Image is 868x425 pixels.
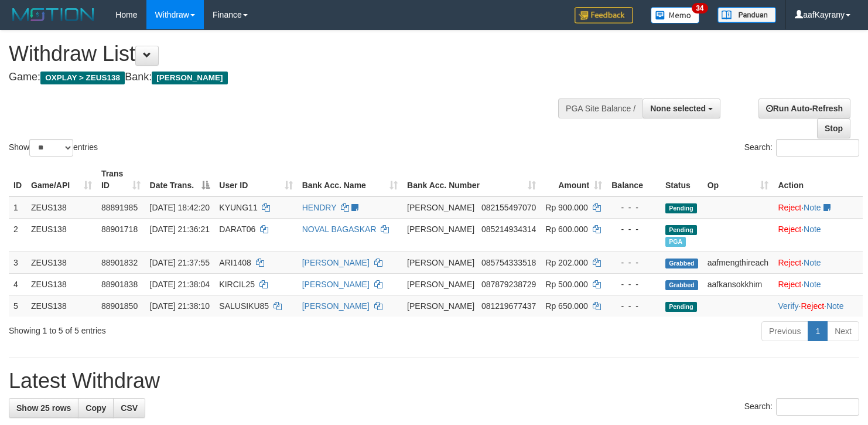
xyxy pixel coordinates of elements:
[611,300,656,312] div: - - -
[545,301,587,311] span: Rp 650.000
[407,258,474,267] span: [PERSON_NAME]
[26,196,97,219] td: ZEUS138
[665,280,698,290] span: Grabbed
[302,225,377,234] a: NOVAL BAGASKAR
[214,163,297,196] th: User ID: activate to sort column ascending
[9,369,859,393] h1: Latest Withdraw
[773,196,863,219] td: ·
[665,237,686,247] span: Marked by aafchomsokheang
[86,403,106,413] span: Copy
[219,225,255,234] span: DARAT06
[665,259,698,268] span: Grabbed
[481,258,536,267] span: Copy 085754333518 to clipboard
[481,225,536,234] span: Copy 085214934314 to clipboard
[26,163,97,196] th: Game/API: activate to sort column ascending
[773,251,863,273] td: ·
[481,301,536,311] span: Copy 081219677437 to clipboard
[801,301,824,311] a: Reject
[692,3,708,13] span: 34
[773,295,863,317] td: · ·
[26,295,97,317] td: ZEUS138
[150,280,210,289] span: [DATE] 21:38:04
[607,163,661,196] th: Balance
[101,280,138,289] span: 88901838
[744,139,859,157] label: Search:
[575,7,633,23] img: Feedback.jpg
[9,295,26,317] td: 5
[9,218,26,251] td: 2
[804,258,821,267] a: Note
[545,258,587,267] span: Rp 202.000
[302,301,370,311] a: [PERSON_NAME]
[778,301,798,311] a: Verify
[651,7,700,23] img: Button%20Memo.svg
[661,163,703,196] th: Status
[150,301,210,311] span: [DATE] 21:38:10
[302,280,370,289] a: [PERSON_NAME]
[773,273,863,295] td: ·
[804,280,821,289] a: Note
[40,72,125,84] span: OXPLAY > ZEUS138
[808,321,828,341] a: 1
[611,202,656,213] div: - - -
[778,203,801,212] a: Reject
[113,398,145,418] a: CSV
[778,280,801,289] a: Reject
[101,301,138,311] span: 88901850
[9,320,353,336] div: Showing 1 to 5 of 5 entries
[558,98,643,118] div: PGA Site Balance /
[150,258,210,267] span: [DATE] 21:37:55
[611,278,656,290] div: - - -
[665,225,697,235] span: Pending
[758,98,850,118] a: Run Auto-Refresh
[9,163,26,196] th: ID
[9,139,98,157] label: Show entries
[9,42,567,66] h1: Withdraw List
[703,163,774,196] th: Op: activate to sort column ascending
[150,203,210,212] span: [DATE] 18:42:20
[101,203,138,212] span: 88891985
[773,163,863,196] th: Action
[29,139,73,157] select: Showentries
[26,273,97,295] td: ZEUS138
[145,163,215,196] th: Date Trans.: activate to sort column descending
[761,321,808,341] a: Previous
[817,118,850,138] a: Stop
[101,225,138,234] span: 88901718
[407,203,474,212] span: [PERSON_NAME]
[778,225,801,234] a: Reject
[9,251,26,273] td: 3
[101,258,138,267] span: 88901832
[665,203,697,213] span: Pending
[481,280,536,289] span: Copy 087879238729 to clipboard
[611,257,656,268] div: - - -
[402,163,541,196] th: Bank Acc. Number: activate to sort column ascending
[481,203,536,212] span: Copy 082155497070 to clipboard
[9,398,78,418] a: Show 25 rows
[703,273,774,295] td: aafkansokkhim
[545,203,587,212] span: Rp 900.000
[643,98,720,118] button: None selected
[219,301,269,311] span: SALUSIKU85
[776,139,859,157] input: Search:
[717,7,776,23] img: panduan.png
[298,163,402,196] th: Bank Acc. Name: activate to sort column ascending
[827,321,859,341] a: Next
[26,251,97,273] td: ZEUS138
[152,72,227,84] span: [PERSON_NAME]
[302,258,370,267] a: [PERSON_NAME]
[9,6,98,23] img: MOTION_logo.png
[9,196,26,219] td: 1
[545,225,587,234] span: Rp 600.000
[121,403,138,413] span: CSV
[9,72,567,83] h4: Game: Bank:
[804,225,821,234] a: Note
[16,403,71,413] span: Show 25 rows
[650,104,706,113] span: None selected
[26,218,97,251] td: ZEUS138
[97,163,145,196] th: Trans ID: activate to sort column ascending
[219,280,255,289] span: KIRCIL25
[545,280,587,289] span: Rp 500.000
[9,273,26,295] td: 4
[773,218,863,251] td: ·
